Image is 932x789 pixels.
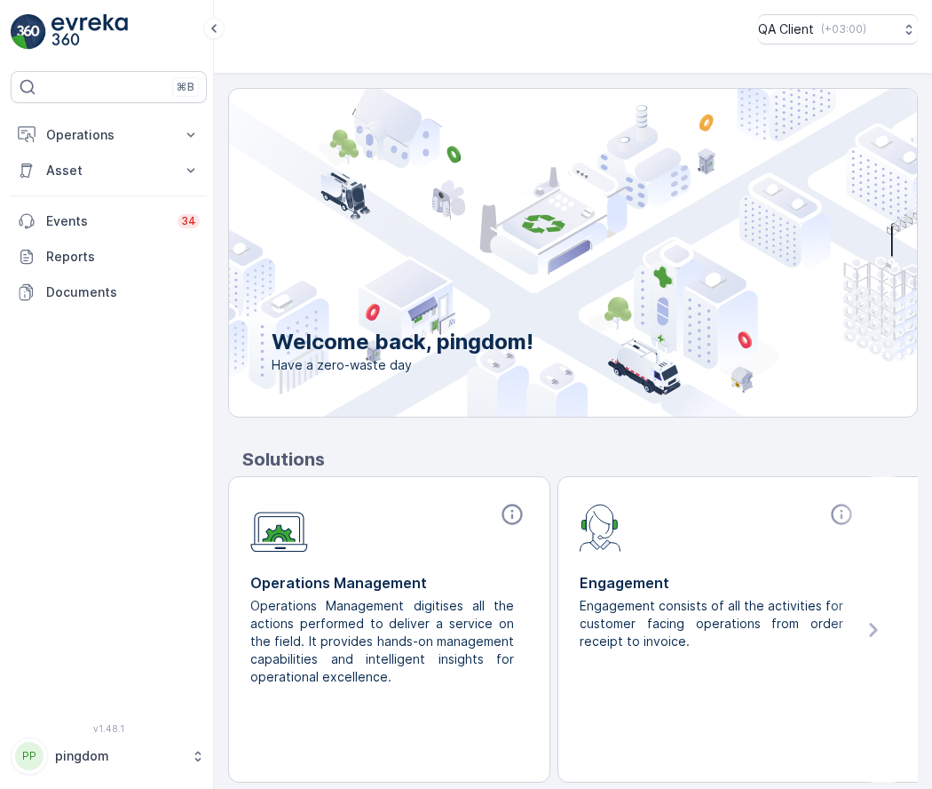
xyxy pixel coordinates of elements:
button: Asset [11,153,207,188]
button: Operations [11,117,207,153]
a: Events34 [11,203,207,239]
img: logo_light-DOdMpM7g.png [51,14,128,50]
p: Operations Management [250,572,528,594]
button: QA Client(+03:00) [758,14,918,44]
p: Engagement consists of all the activities for customer facing operations from order receipt to in... [580,597,843,650]
p: Documents [46,283,200,301]
p: Engagement [580,572,857,594]
p: Operations [46,126,171,144]
div: PP [15,742,43,770]
p: Solutions [242,446,918,473]
span: v 1.48.1 [11,723,207,734]
p: pingdom [55,747,182,765]
p: ( +03:00 ) [821,22,866,36]
p: 34 [181,214,196,228]
p: QA Client [758,20,814,38]
img: module-icon [580,502,621,552]
p: Operations Management digitises all the actions performed to deliver a service on the field. It p... [250,597,514,686]
a: Reports [11,239,207,275]
span: Have a zero-waste day [272,356,533,374]
p: Asset [46,162,171,179]
img: logo [11,14,46,50]
p: Events [46,212,167,230]
img: city illustration [149,89,917,417]
p: Welcome back, pingdom! [272,328,533,356]
button: PPpingdom [11,737,207,775]
p: Reports [46,248,200,266]
p: ⌘B [177,80,194,94]
img: module-icon [250,502,308,553]
a: Documents [11,275,207,310]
